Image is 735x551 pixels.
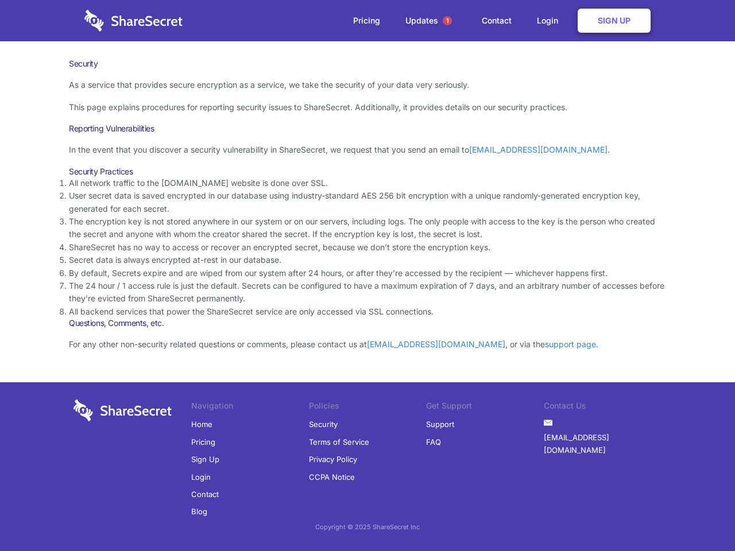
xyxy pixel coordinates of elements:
[69,177,666,189] li: All network traffic to the [DOMAIN_NAME] website is done over SSL.
[309,433,369,451] a: Terms of Service
[469,145,608,154] a: [EMAIL_ADDRESS][DOMAIN_NAME]
[191,433,215,451] a: Pricing
[69,59,666,69] h1: Security
[525,3,575,38] a: Login
[69,254,666,266] li: Secret data is always encrypted at-rest in our database.
[191,503,207,520] a: Blog
[69,338,666,351] p: For any other non-security related questions or comments, please contact us at , or via the .
[69,318,666,328] h3: Questions, Comments, etc.
[342,3,392,38] a: Pricing
[69,101,666,114] p: This page explains procedures for reporting security issues to ShareSecret. Additionally, it prov...
[191,416,212,433] a: Home
[191,468,211,486] a: Login
[544,429,661,459] a: [EMAIL_ADDRESS][DOMAIN_NAME]
[309,451,357,468] a: Privacy Policy
[69,123,666,134] h3: Reporting Vulnerabilities
[578,9,651,33] a: Sign Up
[84,10,183,32] img: logo-wordmark-white-trans-d4663122ce5f474addd5e946df7df03e33cb6a1c49d2221995e7729f52c070b2.svg
[69,143,666,156] p: In the event that you discover a security vulnerability in ShareSecret, we request that you send ...
[426,416,454,433] a: Support
[69,215,666,241] li: The encryption key is not stored anywhere in our system or on our servers, including logs. The on...
[309,468,355,486] a: CCPA Notice
[426,399,544,416] li: Get Support
[69,280,666,305] li: The 24 hour / 1 access rule is just the default. Secrets can be configured to have a maximum expi...
[69,241,666,254] li: ShareSecret has no way to access or recover an encrypted secret, because we don’t store the encry...
[69,166,666,177] h3: Security Practices
[470,3,523,38] a: Contact
[69,305,666,318] li: All backend services that power the ShareSecret service are only accessed via SSL connections.
[69,267,666,280] li: By default, Secrets expire and are wiped from our system after 24 hours, or after they’re accesse...
[426,433,441,451] a: FAQ
[309,399,427,416] li: Policies
[367,339,505,349] a: [EMAIL_ADDRESS][DOMAIN_NAME]
[309,416,338,433] a: Security
[191,399,309,416] li: Navigation
[545,339,596,349] a: support page
[544,399,661,416] li: Contact Us
[443,16,452,25] span: 1
[69,189,666,215] li: User secret data is saved encrypted in our database using industry-standard AES 256 bit encryptio...
[69,79,666,91] p: As a service that provides secure encryption as a service, we take the security of your data very...
[73,399,172,421] img: logo-wordmark-white-trans-d4663122ce5f474addd5e946df7df03e33cb6a1c49d2221995e7729f52c070b2.svg
[191,451,219,468] a: Sign Up
[191,486,219,503] a: Contact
